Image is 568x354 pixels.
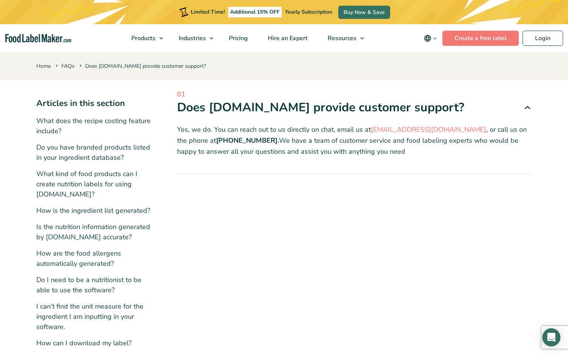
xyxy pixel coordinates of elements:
a: Industries [169,24,217,52]
span: Industries [176,34,207,42]
a: FAQs [61,62,75,70]
a: [EMAIL_ADDRESS][DOMAIN_NAME] [371,125,486,134]
span: Products [129,34,156,42]
a: Create a free label [442,31,519,46]
span: Hire an Expert [266,34,308,42]
span: Yearly Subscription [285,8,332,16]
a: What does the recipe costing feature include? [36,116,151,136]
a: Buy Now & Save [338,6,390,19]
a: Login [523,31,563,46]
a: How is the ingredient list generated? [36,206,150,215]
span: 01 [177,89,532,100]
a: Products [121,24,167,52]
a: How can I download my label? [36,338,132,348]
span: Limited Time! [191,8,225,16]
span: Does [DOMAIN_NAME] provide customer support? [78,62,206,70]
a: Home [36,62,51,70]
div: Open Intercom Messenger [542,328,560,346]
a: What kind of food products can I create nutrition labels for using [DOMAIN_NAME]? [36,169,137,199]
h3: Articles in this section [36,97,155,110]
a: Is the nutrition information generated by [DOMAIN_NAME] accurate? [36,222,150,242]
a: Resources [318,24,368,52]
a: Do you have branded products listed in your ingredient database? [36,143,150,162]
p: Yes, we do. You can reach out to us directly on chat, email us at , or call us on the phone at We... [177,124,532,157]
a: 01 Does [DOMAIN_NAME] provide customer support? [177,89,532,115]
a: Hire an Expert [258,24,316,52]
h1: Does [DOMAIN_NAME] provide customer support? [177,100,464,115]
span: Pricing [227,34,249,42]
span: Resources [325,34,357,42]
a: Pricing [219,24,256,52]
strong: [PHONE_NUMBER]. [216,136,279,145]
a: Do I need to be a nutritionist to be able to use the software? [36,275,142,295]
span: Additional 15% OFF [228,7,282,17]
a: I can’t find the unit measure for the ingredient I am inputting in your software. [36,302,143,331]
a: How are the food allergens automatically generated? [36,249,121,268]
